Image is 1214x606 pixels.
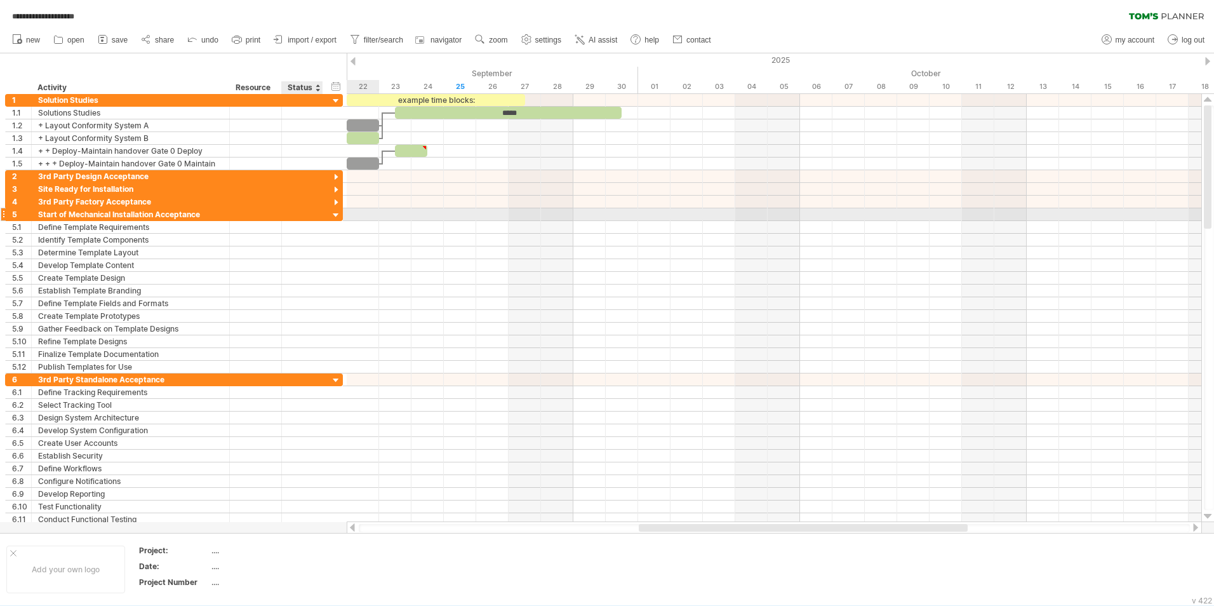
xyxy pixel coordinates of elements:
div: Define Workflows [38,462,223,475]
div: Start of Mechanical Installation Acceptance [38,208,223,220]
span: share [155,36,174,44]
span: log out [1182,36,1204,44]
a: new [9,32,44,48]
div: Friday, 26 September 2025 [476,80,509,93]
div: Solutions Studies [38,107,223,119]
div: 5.10 [12,335,31,347]
div: 5.11 [12,348,31,360]
div: Monday, 22 September 2025 [347,80,379,93]
a: import / export [270,32,340,48]
div: 6.1 [12,386,31,398]
div: 2 [12,170,31,182]
div: Select Tracking Tool [38,399,223,411]
div: Establish Template Branding [38,285,223,297]
a: my account [1098,32,1158,48]
a: contact [669,32,715,48]
div: Develop System Configuration [38,424,223,436]
div: 5.5 [12,272,31,284]
div: 6.7 [12,462,31,475]
div: Define Tracking Requirements [38,386,223,398]
div: 1.4 [12,145,31,157]
div: 5.1 [12,221,31,233]
div: Define Template Requirements [38,221,223,233]
div: Establish Security [38,450,223,462]
div: Refine Template Designs [38,335,223,347]
div: 1 [12,94,31,106]
div: Create User Accounts [38,437,223,449]
div: Sunday, 28 September 2025 [541,80,573,93]
div: 5.4 [12,259,31,271]
div: v 422 [1192,596,1212,605]
div: 6.10 [12,501,31,513]
div: Add your own logo [6,546,125,593]
div: 4 [12,196,31,208]
div: example time blocks: [347,94,525,106]
div: 3rd Party Factory Acceptance [38,196,223,208]
div: Monday, 29 September 2025 [573,80,606,93]
span: help [644,36,659,44]
div: 1.1 [12,107,31,119]
div: Tuesday, 23 September 2025 [379,80,411,93]
div: 5.8 [12,310,31,322]
div: Activity [37,81,222,94]
a: save [95,32,131,48]
div: Determine Template Layout [38,246,223,259]
div: 6 [12,374,31,386]
div: .... [211,545,318,556]
div: Thursday, 25 September 2025 [444,80,476,93]
div: + + Deploy-Maintain handover Gate 0 Deploy [38,145,223,157]
a: AI assist [571,32,621,48]
div: Saturday, 11 October 2025 [962,80,994,93]
div: Thursday, 9 October 2025 [897,80,930,93]
div: Configure Notifications [38,475,223,487]
div: 3rd Party Design Acceptance [38,170,223,182]
div: Design System Architecture [38,412,223,424]
div: 3 [12,183,31,195]
a: zoom [472,32,511,48]
div: 1.2 [12,119,31,131]
div: 5 [12,208,31,220]
div: 6.11 [12,513,31,525]
div: Thursday, 2 October 2025 [670,80,703,93]
div: 5.3 [12,246,31,259]
div: + Layout Conformity System B [38,132,223,144]
div: Finalize Template Documentation [38,348,223,360]
div: 6.3 [12,412,31,424]
div: 6.2 [12,399,31,411]
span: contact [686,36,711,44]
div: .... [211,577,318,588]
div: 5.7 [12,297,31,309]
div: 6.5 [12,437,31,449]
a: print [229,32,264,48]
div: Create Template Prototypes [38,310,223,322]
div: Publish Templates for Use [38,361,223,373]
span: AI assist [589,36,617,44]
div: Tuesday, 14 October 2025 [1059,80,1091,93]
div: 6.8 [12,475,31,487]
div: 6.6 [12,450,31,462]
div: 1.3 [12,132,31,144]
div: 6.4 [12,424,31,436]
div: Wednesday, 15 October 2025 [1091,80,1124,93]
div: Project: [139,545,209,556]
div: Site Ready for Installation [38,183,223,195]
span: new [26,36,40,44]
div: Thursday, 16 October 2025 [1124,80,1156,93]
div: Project Number [139,577,209,588]
a: log out [1164,32,1208,48]
div: Sunday, 12 October 2025 [994,80,1027,93]
div: Saturday, 4 October 2025 [735,80,768,93]
div: Wednesday, 24 September 2025 [411,80,444,93]
div: Develop Template Content [38,259,223,271]
div: Friday, 17 October 2025 [1156,80,1189,93]
span: filter/search [364,36,403,44]
span: open [67,36,84,44]
span: navigator [430,36,462,44]
div: 1.5 [12,158,31,170]
div: Conduct Functional Testing [38,513,223,525]
div: Friday, 10 October 2025 [930,80,962,93]
div: 6.9 [12,488,31,500]
div: Wednesday, 1 October 2025 [638,80,670,93]
span: zoom [489,36,507,44]
a: share [138,32,178,48]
